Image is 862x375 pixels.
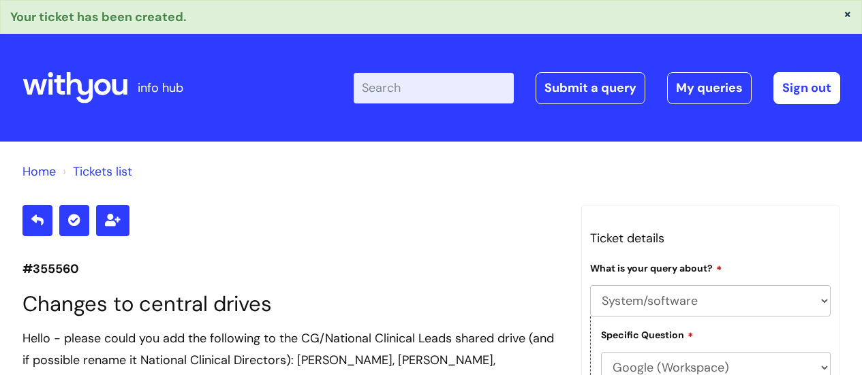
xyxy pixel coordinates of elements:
a: Sign out [773,72,840,103]
a: My queries [667,72,752,103]
label: Specific Question [601,327,694,341]
p: #355560 [22,258,561,280]
button: × [844,7,852,20]
h3: Ticket details [590,227,831,249]
li: Solution home [22,161,56,182]
p: info hub [138,77,183,99]
a: Home [22,163,56,180]
label: What is your query about? [590,261,722,274]
li: Tickets list [59,161,132,182]
input: Search [354,73,514,103]
a: Submit a query [536,72,645,103]
a: Tickets list [73,163,132,180]
h1: Changes to central drives [22,291,561,316]
div: | - [354,72,840,103]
